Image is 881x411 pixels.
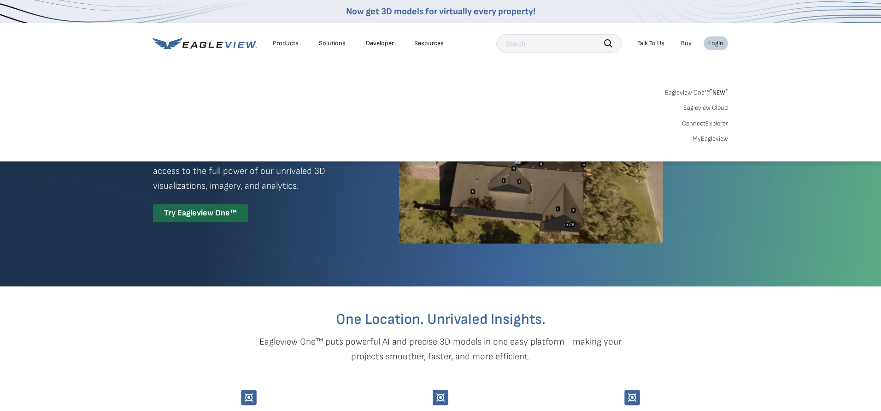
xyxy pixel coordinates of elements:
div: Login [708,39,723,48]
a: Eagleview Cloud [683,104,728,112]
a: MyEagleview [693,135,728,143]
a: Eagleview One™*NEW* [665,86,728,96]
div: Products [273,39,299,48]
a: ConnectExplorer [682,119,728,128]
div: Try Eagleview One™ [153,204,248,222]
span: NEW [710,89,728,96]
div: Talk To Us [637,39,664,48]
div: Solutions [319,39,346,48]
a: Now get 3D models for virtually every property! [346,6,535,17]
img: Group-9744.svg [241,390,257,405]
a: Buy [681,39,692,48]
p: A premium digital experience that provides seamless access to the full power of our unrivaled 3D ... [153,149,366,193]
h2: One Location. Unrivaled Insights. [160,312,721,327]
img: Group-9744.svg [624,390,640,405]
a: Developer [366,39,394,48]
div: Resources [414,39,444,48]
p: Eagleview One™ puts powerful AI and precise 3D models in one easy platform—making your projects s... [243,334,638,364]
input: Search [496,34,622,53]
img: Group-9744.svg [433,390,448,405]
